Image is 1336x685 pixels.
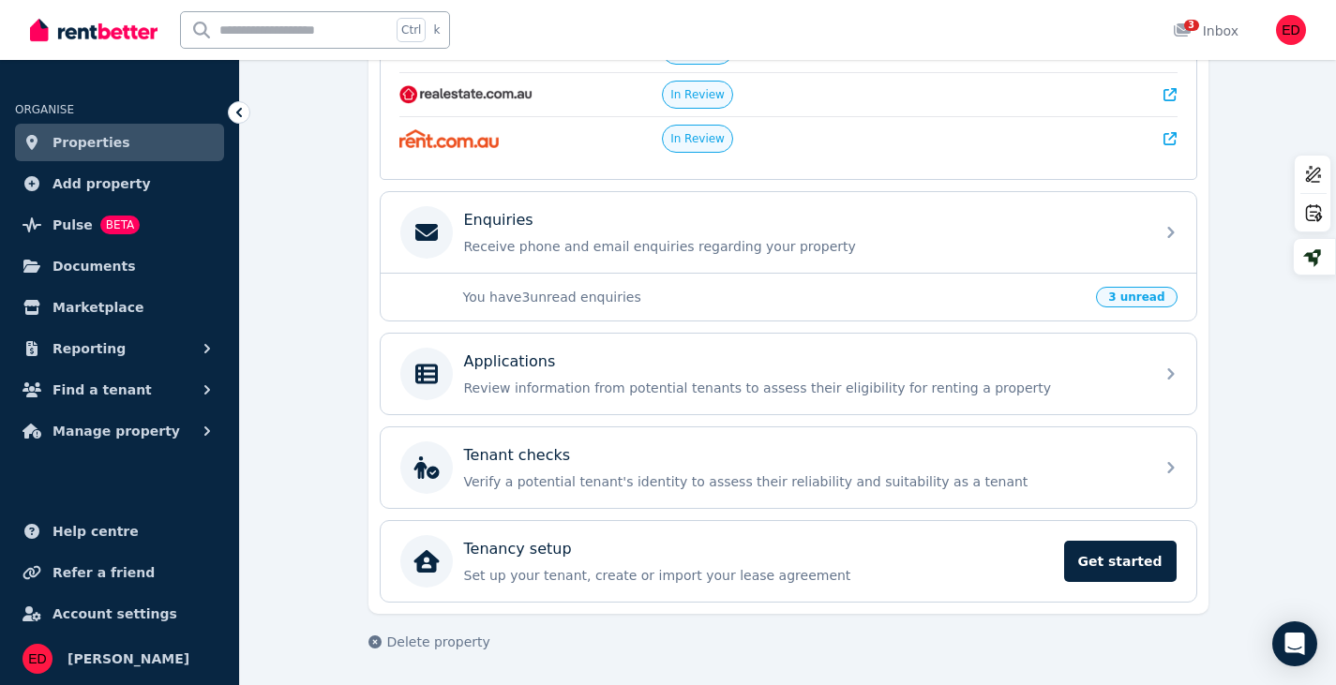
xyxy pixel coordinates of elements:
[15,247,224,285] a: Documents
[53,214,93,236] span: Pulse
[464,237,1143,256] p: Receive phone and email enquiries regarding your property
[53,561,155,584] span: Refer a friend
[1173,22,1238,40] div: Inbox
[68,648,189,670] span: [PERSON_NAME]
[53,379,152,401] span: Find a tenant
[464,444,571,467] p: Tenant checks
[381,427,1196,508] a: Tenant checksVerify a potential tenant's identity to assess their reliability and suitability as ...
[464,566,1053,585] p: Set up your tenant, create or import your lease agreement
[53,131,130,154] span: Properties
[433,22,440,37] span: k
[15,554,224,591] a: Refer a friend
[53,172,151,195] span: Add property
[387,633,490,651] span: Delete property
[53,255,136,277] span: Documents
[15,165,224,202] a: Add property
[464,472,1143,491] p: Verify a potential tenant's identity to assess their reliability and suitability as a tenant
[15,206,224,244] a: PulseBETA
[670,131,725,146] span: In Review
[30,16,158,44] img: RentBetter
[15,330,224,367] button: Reporting
[464,538,572,560] p: Tenancy setup
[399,85,533,104] img: RealEstate.com.au
[670,87,725,102] span: In Review
[53,420,180,442] span: Manage property
[100,216,140,234] span: BETA
[397,18,426,42] span: Ctrl
[53,296,143,319] span: Marketplace
[464,209,533,231] p: Enquiries
[381,192,1196,273] a: EnquiriesReceive phone and email enquiries regarding your property
[1184,20,1199,31] span: 3
[15,103,74,116] span: ORGANISE
[53,603,177,625] span: Account settings
[381,521,1196,602] a: Tenancy setupSet up your tenant, create or import your lease agreementGet started
[463,288,1086,306] p: You have 3 unread enquiries
[15,124,224,161] a: Properties
[464,379,1143,397] p: Review information from potential tenants to assess their eligibility for renting a property
[15,513,224,550] a: Help centre
[53,337,126,360] span: Reporting
[1276,15,1306,45] img: Ekta deswal
[464,350,556,373] p: Applications
[15,289,224,326] a: Marketplace
[23,644,53,674] img: Ekta deswal
[399,129,500,148] img: Rent.com.au
[53,520,139,543] span: Help centre
[368,633,490,651] button: Delete property
[15,371,224,409] button: Find a tenant
[1272,621,1317,666] div: Open Intercom Messenger
[1096,287,1177,307] span: 3 unread
[381,334,1196,414] a: ApplicationsReview information from potential tenants to assess their eligibility for renting a p...
[15,595,224,633] a: Account settings
[1064,541,1177,582] span: Get started
[15,412,224,450] button: Manage property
